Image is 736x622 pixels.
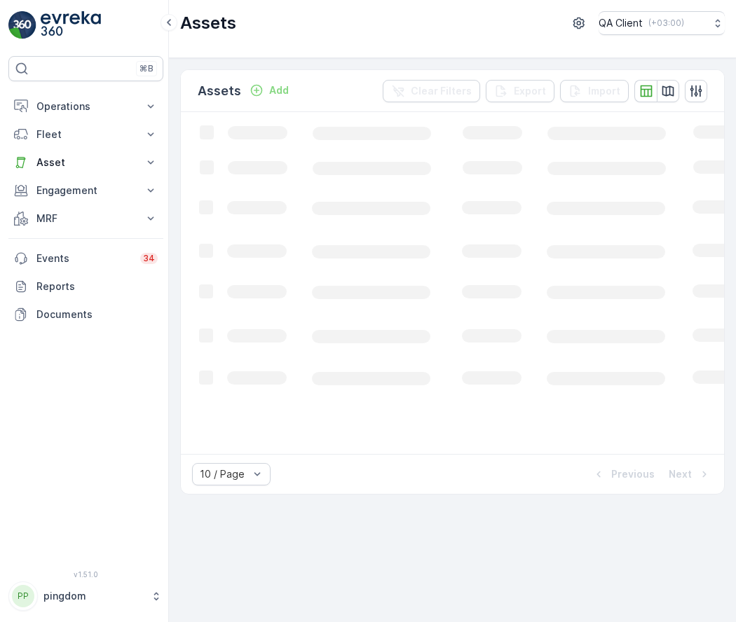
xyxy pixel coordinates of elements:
[36,279,158,293] p: Reports
[244,82,294,99] button: Add
[8,581,163,611] button: PPpingdom
[8,272,163,300] a: Reports
[8,11,36,39] img: logo
[8,148,163,177] button: Asset
[8,205,163,233] button: MRF
[198,81,241,101] p: Assets
[8,177,163,205] button: Engagement
[8,570,163,579] span: v 1.51.0
[36,99,135,113] p: Operations
[611,467,655,481] p: Previous
[269,83,289,97] p: Add
[514,84,546,98] p: Export
[667,466,713,483] button: Next
[12,585,34,607] div: PP
[411,84,472,98] p: Clear Filters
[36,251,132,265] p: Events
[8,300,163,329] a: Documents
[36,155,135,170] p: Asset
[143,253,155,264] p: 34
[36,127,135,141] p: Fleet
[588,84,620,98] p: Import
[41,11,101,39] img: logo_light-DOdMpM7g.png
[36,307,158,322] p: Documents
[599,16,643,30] p: QA Client
[43,589,144,603] p: pingdom
[36,212,135,226] p: MRF
[36,184,135,198] p: Engagement
[8,120,163,148] button: Fleet
[383,80,480,102] button: Clear Filters
[486,80,554,102] button: Export
[139,63,154,74] p: ⌘B
[669,467,692,481] p: Next
[8,244,163,272] a: Events34
[648,18,684,29] p: ( +03:00 )
[590,466,656,483] button: Previous
[560,80,629,102] button: Import
[599,11,725,35] button: QA Client(+03:00)
[180,12,236,34] p: Assets
[8,92,163,120] button: Operations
